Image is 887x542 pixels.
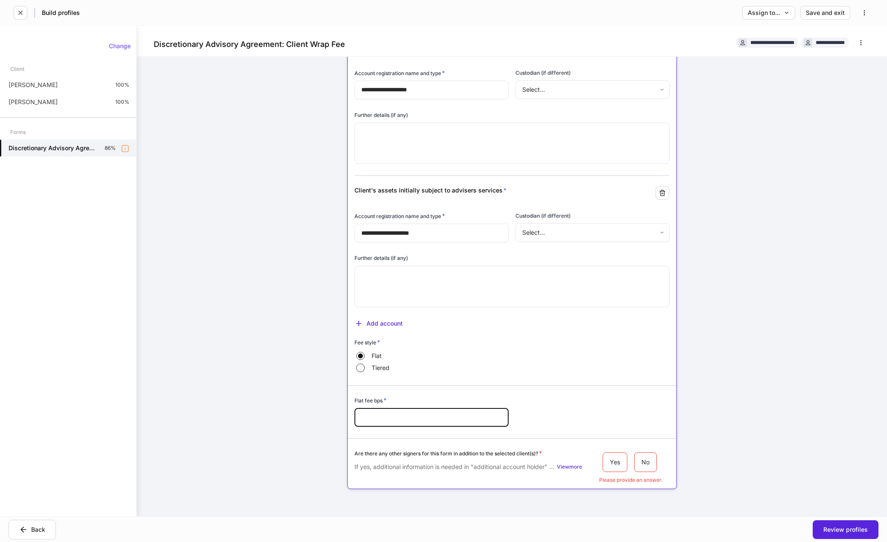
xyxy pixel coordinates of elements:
h5: Build profiles [42,9,80,17]
p: 100% [115,82,129,88]
button: Change [103,39,136,53]
div: Save and exit [806,10,845,16]
button: Back [9,520,56,539]
h6: Fee style [354,338,380,347]
p: Please provide an answer. [599,477,670,484]
div: Client [10,61,24,76]
h4: Discretionary Advisory Agreement: Client Wrap Fee [154,39,345,50]
div: Are there any other signers for this form in addition to the selected client(s)? [354,449,583,457]
h6: Account registration name and type [354,212,445,220]
span: Flat [372,352,382,360]
h5: Discretionary Advisory Agreement: Client Wrap Fee [9,144,98,152]
p: [PERSON_NAME] [9,98,58,106]
p: 86% [105,145,116,152]
button: Viewmore [557,463,582,471]
h6: Further details (if any) [354,111,408,119]
button: Assign to... [742,6,795,20]
div: Forms [10,125,26,140]
p: 100% [115,99,129,105]
div: Change [109,43,131,49]
button: Save and exit [800,6,850,20]
h6: Flat fee bps [354,396,386,405]
p: [PERSON_NAME] [9,81,58,89]
div: Select... [515,223,669,242]
div: Back [19,525,45,534]
h6: Custodian (if different) [515,69,571,77]
div: Client's assets initially subject to advisers services [354,186,562,195]
div: Review profiles [823,527,868,533]
span: Tiered [372,364,389,372]
div: Assign to... [748,10,790,16]
p: If yes, additional information is needed in "additional account holder" section below. [354,463,556,471]
div: Select... [515,80,669,99]
h6: Further details (if any) [354,254,408,262]
button: Review profiles [813,520,878,539]
h6: Custodian (if different) [515,212,571,220]
div: View more [557,464,582,469]
button: Add account [354,319,403,328]
h6: Account registration name and type [354,69,445,77]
